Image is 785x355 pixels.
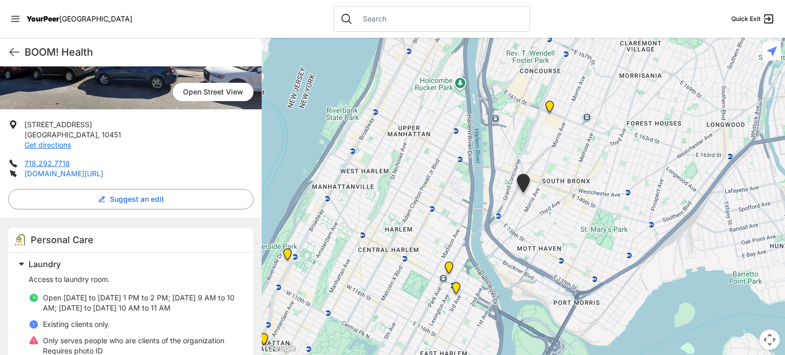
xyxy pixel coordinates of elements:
[25,120,92,129] span: [STREET_ADDRESS]
[25,130,98,139] span: [GEOGRAPHIC_DATA]
[43,293,235,312] span: Open [DATE] to [DATE] 1 PM to 2 PM; [DATE] 9 AM to 10 AM; [DATE] to [DATE] 10 AM to 11 AM
[25,140,71,149] a: Get directions
[8,189,253,209] button: Suggest an edit
[264,342,298,355] a: Open this area in Google Maps (opens a new window)
[443,262,455,278] div: East Harlem Drop-in Center
[110,194,164,204] span: Suggest an edit
[258,333,270,349] div: Manhattan
[731,15,760,23] span: Quick Exit
[515,174,532,197] div: Harm Reduction Center
[29,259,61,269] span: Laundry
[98,130,100,139] span: ,
[29,274,241,285] p: Access to laundry room.
[173,83,253,101] span: Open Street View
[102,130,121,139] span: 10451
[25,169,103,178] a: [DOMAIN_NAME][URL]
[43,336,224,345] span: Only serves people who are clients of the organization
[27,16,132,22] a: YourPeer[GEOGRAPHIC_DATA]
[27,14,59,23] span: YourPeer
[759,329,780,350] button: Map camera controls
[357,14,523,24] input: Search
[43,319,110,329] p: Existing clients only.
[543,101,556,117] div: South Bronx NeON Works
[264,342,298,355] img: Google
[25,45,253,59] h1: BOOM! Health
[450,282,463,298] div: Main Location
[31,234,94,245] span: Personal Care
[25,159,70,168] a: 718.292.7718
[731,13,775,25] a: Quick Exit
[59,14,132,23] span: [GEOGRAPHIC_DATA]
